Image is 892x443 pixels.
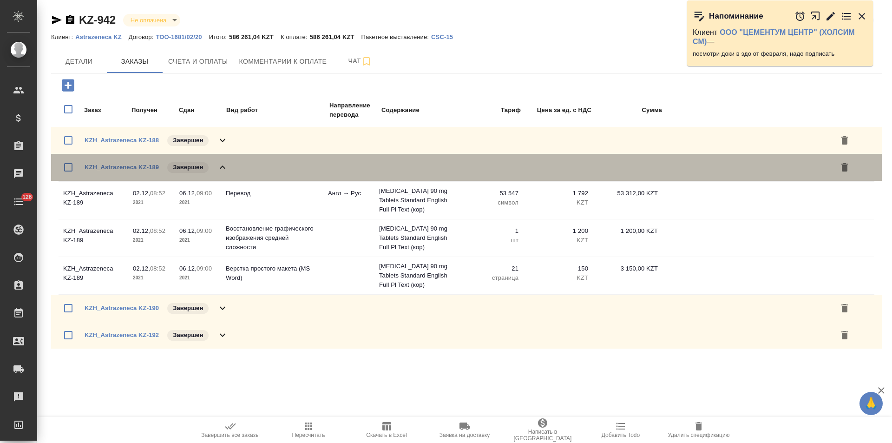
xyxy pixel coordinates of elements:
[859,392,883,415] button: 🙏
[59,259,128,292] td: KZH_Astrazeneca KZ-189
[528,264,588,273] p: 150
[179,265,197,272] p: 06.12,
[522,100,592,120] td: Цена за ед. с НДС
[456,100,521,120] td: Тариф
[173,331,203,340] p: Завершен
[57,56,101,67] span: Детали
[379,186,449,214] p: [MEDICAL_DATA] 90 mg Tablets Standard English Full Pl Text (кор)
[17,192,38,202] span: 126
[458,189,518,198] p: 53 547
[528,236,588,245] p: KZT
[693,28,867,46] p: Клиент —
[239,56,327,67] span: Комментарии к оплате
[229,33,281,40] p: 586 261,04 KZT
[458,273,518,283] p: страница
[85,137,159,144] a: KZH_Astrazeneca KZ-188
[209,33,229,40] p: Итого:
[85,164,159,171] a: KZH_Astrazeneca KZ-189
[150,227,165,234] p: 08:52
[178,100,225,120] td: Сдан
[156,33,209,40] a: ТОО-1681/02/20
[856,11,867,22] button: Закрыть
[825,11,836,22] button: Редактировать
[173,136,203,145] p: Завершен
[693,49,867,59] p: посмотри доки в эдо от февраля, надо подписать
[133,190,150,197] p: 02.12,
[458,198,518,207] p: символ
[150,265,165,272] p: 08:52
[131,100,177,120] td: Получен
[51,154,882,181] div: KZH_Astrazeneca KZ-189Завершен
[65,14,76,26] button: Скопировать ссылку
[85,304,159,311] a: KZH_Astrazeneca KZ-190
[197,190,212,197] p: 09:00
[597,189,658,198] p: 53 312,00 KZT
[51,295,882,322] div: KZH_Astrazeneca KZ-190Завершен
[79,13,116,26] a: KZ-942
[310,33,361,40] p: 586 261,04 KZT
[128,16,169,24] button: Не оплачена
[841,11,852,22] button: Перейти в todo
[59,184,128,217] td: KZH_Astrazeneca KZ-189
[597,264,658,273] p: 3 150,00 KZT
[379,262,449,290] p: [MEDICAL_DATA] 90 mg Tablets Standard English Full Pl Text (кор)
[361,33,431,40] p: Пакетное выставление:
[794,11,806,22] button: Отложить
[51,33,75,40] p: Клиент:
[528,273,588,283] p: KZT
[173,163,203,172] p: Завершен
[179,198,216,207] p: 2021
[197,265,212,272] p: 09:00
[323,184,374,217] td: Англ → Рус
[709,12,763,21] p: Напоминание
[226,189,319,198] p: Перевод
[129,33,156,40] p: Договор:
[197,227,212,234] p: 09:00
[597,226,658,236] p: 1 200,00 KZT
[123,14,180,26] div: Не оплачена
[281,33,310,40] p: К оплате:
[133,273,170,283] p: 2021
[379,224,449,252] p: [MEDICAL_DATA] 90 mg Tablets Standard English Full Pl Text (кор)
[361,56,372,67] svg: Подписаться
[381,100,455,120] td: Содержание
[528,189,588,198] p: 1 792
[226,224,319,252] p: Восстановление графического изображения средней сложности
[179,236,216,245] p: 2021
[693,28,855,46] a: ООО "ЦЕМЕНТУМ ЦЕНТР" (ХОЛСИМ СМ)
[226,264,319,283] p: Верстка простого макета (MS Word)
[133,265,150,272] p: 02.12,
[458,264,518,273] p: 21
[458,226,518,236] p: 1
[338,55,382,67] span: Чат
[51,127,882,154] div: KZH_Astrazeneca KZ-188Завершен
[168,56,228,67] span: Счета и оплаты
[226,100,328,120] td: Вид работ
[51,14,62,26] button: Скопировать ссылку для ЯМессенджера
[59,222,128,254] td: KZH_Astrazeneca KZ-189
[55,76,81,95] button: Добавить заказ
[329,100,380,120] td: Направление перевода
[133,198,170,207] p: 2021
[75,33,129,40] a: Astrazeneca KZ
[2,190,35,213] a: 126
[528,198,588,207] p: KZT
[458,236,518,245] p: шт
[133,227,150,234] p: 02.12,
[179,190,197,197] p: 06.12,
[528,226,588,236] p: 1 200
[112,56,157,67] span: Заказы
[173,304,203,313] p: Завершен
[150,190,165,197] p: 08:52
[179,273,216,283] p: 2021
[431,33,460,40] a: CSC-15
[810,6,821,26] button: Открыть в новой вкладке
[51,322,882,349] div: KZH_Astrazeneca KZ-192Завершен
[85,331,159,338] a: KZH_Astrazeneca KZ-192
[84,100,130,120] td: Заказ
[133,236,170,245] p: 2021
[593,100,662,120] td: Сумма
